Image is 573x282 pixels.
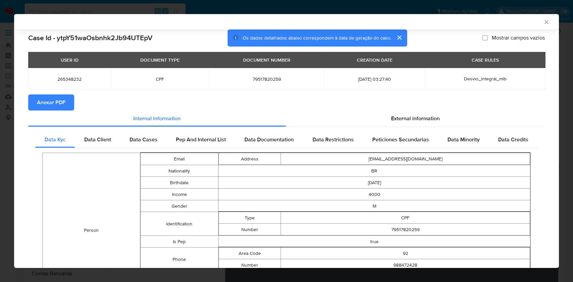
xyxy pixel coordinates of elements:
span: Data Minority [447,136,480,143]
span: Desvio_integral_mlb [464,75,507,82]
td: Phone [140,248,218,271]
span: Os dados detalhados abaixo correspondem à data de geração do caso. [243,34,391,41]
td: Identification [140,212,218,236]
span: Internal information [133,115,181,122]
td: [EMAIL_ADDRESS][DOMAIN_NAME] [281,153,530,165]
span: Mostrar campos vazios [492,34,545,41]
td: 4000 [219,189,530,200]
span: Pep And Internal List [176,136,226,143]
span: [DATE] 03:27:40 [332,76,417,82]
td: Birthdate [140,177,218,189]
td: true [219,236,530,248]
span: Peticiones Secundarias [372,136,429,143]
td: 988472428 [281,259,530,271]
div: DOCUMENT NUMBER [239,54,294,66]
td: Address [219,153,281,165]
td: Email [140,153,218,165]
div: closure-recommendation-modal [14,14,559,268]
div: CREATION DATE [353,54,396,66]
td: BR [219,165,530,177]
span: Data Kyc [45,136,66,143]
td: M [219,200,530,212]
td: Number [219,224,281,235]
h2: Case Id - ytpY51waOsbnhk2Jb94UTEpV [28,33,152,42]
td: 92 [281,248,530,259]
div: CASE RULES [468,54,503,66]
button: cerrar [391,29,407,46]
button: Anexar PDF [28,94,74,111]
span: External information [391,115,440,122]
span: Data Client [84,136,111,143]
td: Type [219,212,281,224]
span: 79517820259 [217,76,316,82]
span: Data Credits [498,136,528,143]
span: Data Documentation [244,136,294,143]
span: CPF [119,76,201,82]
span: Data Restrictions [313,136,354,143]
span: Data Cases [130,136,157,143]
div: Detailed internal info [35,132,538,148]
button: Fechar a janela [543,19,549,25]
td: 79517820259 [281,224,530,235]
td: [DATE] [219,177,530,189]
td: Gender [140,200,218,212]
div: DOCUMENT TYPE [136,54,184,66]
span: Anexar PDF [37,95,65,110]
td: CPF [281,212,530,224]
span: 265348232 [36,76,103,82]
td: Area Code [219,248,281,259]
td: Income [140,189,218,200]
td: Is Pep [140,236,218,248]
div: Detailed info [28,111,545,127]
td: Nationality [140,165,218,177]
div: USER ID [57,54,83,66]
td: Number [219,259,281,271]
input: Mostrar campos vazios [482,35,488,41]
